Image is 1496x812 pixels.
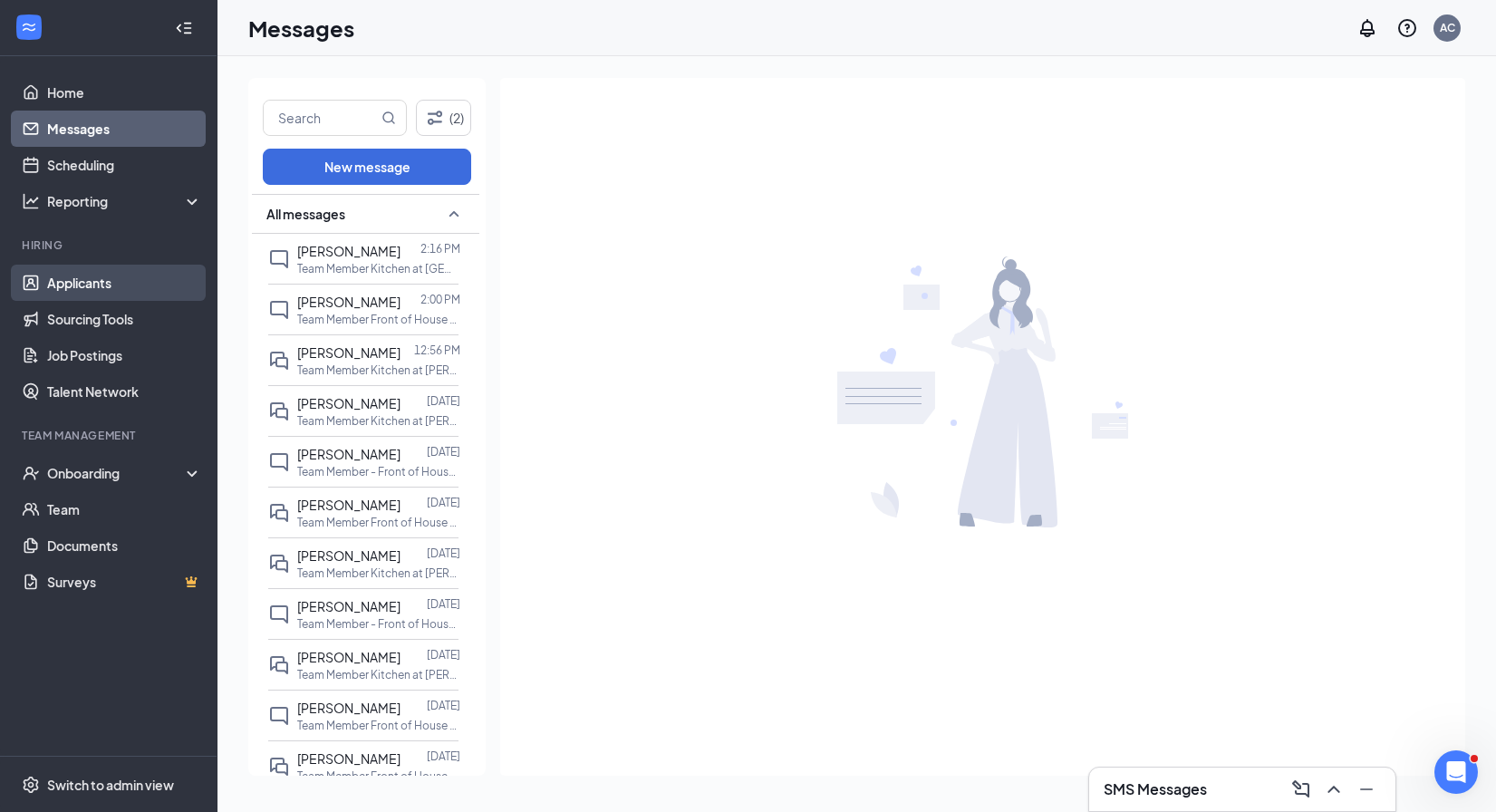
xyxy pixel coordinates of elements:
svg: WorkstreamLogo [20,18,38,36]
a: Applicants [47,265,202,301]
p: Team Member Front of House at [GEOGRAPHIC_DATA] [297,312,460,327]
p: [DATE] [427,444,460,459]
span: [PERSON_NAME] [297,649,401,665]
p: [DATE] [427,647,460,662]
svg: DoubleChat [268,553,290,575]
span: [PERSON_NAME] [297,497,401,513]
button: Minimize [1352,775,1381,804]
div: Onboarding [47,464,187,482]
svg: Collapse [175,19,193,37]
p: 12:56 PM [414,343,460,358]
p: Team Member Kitchen at [PERSON_NAME][US_STATE] [297,362,460,378]
svg: ComposeMessage [1290,778,1312,800]
svg: ChatInactive [268,451,290,473]
div: Team Management [22,428,198,443]
button: Filter (2) [416,100,471,136]
button: ChevronUp [1319,775,1348,804]
span: [PERSON_NAME] [297,294,401,310]
svg: UserCheck [22,464,40,482]
p: Team Member Kitchen at [GEOGRAPHIC_DATA] [297,261,460,276]
a: Scheduling [47,147,202,183]
p: 2:00 PM [420,292,460,307]
span: [PERSON_NAME] [297,598,401,614]
p: [DATE] [427,749,460,764]
a: Sourcing Tools [47,301,202,337]
span: [PERSON_NAME] [297,344,401,361]
button: New message [263,149,471,185]
a: Talent Network [47,373,202,410]
a: Team [47,491,202,527]
input: Search [264,101,378,135]
button: ComposeMessage [1287,775,1316,804]
p: Team Member - Front of House at [GEOGRAPHIC_DATA] [297,464,460,479]
p: Team Member Front of House at [GEOGRAPHIC_DATA] [297,515,460,530]
span: [PERSON_NAME] [297,750,401,767]
div: Switch to admin view [47,776,174,794]
p: Team Member Front of House at [GEOGRAPHIC_DATA] [297,718,460,733]
svg: DoubleChat [268,350,290,372]
svg: ChevronUp [1323,778,1345,800]
span: [PERSON_NAME] [297,547,401,564]
svg: DoubleChat [268,502,290,524]
p: [DATE] [427,698,460,713]
div: Hiring [22,237,198,253]
p: Team Member Front of House at [PERSON_NAME][US_STATE] [297,768,460,784]
span: [PERSON_NAME] [297,243,401,259]
p: [DATE] [427,495,460,510]
span: All messages [266,205,345,223]
div: Reporting [47,192,203,210]
span: [PERSON_NAME] [297,700,401,716]
a: SurveysCrown [47,564,202,600]
svg: Settings [22,776,40,794]
span: [PERSON_NAME] [297,395,401,411]
p: 2:16 PM [420,241,460,256]
svg: ChatInactive [268,248,290,270]
p: [DATE] [427,596,460,612]
svg: DoubleChat [268,401,290,422]
p: Team Member Kitchen at [PERSON_NAME][US_STATE] [297,565,460,581]
svg: QuestionInfo [1396,17,1418,39]
svg: MagnifyingGlass [381,111,396,125]
p: [DATE] [427,546,460,561]
svg: Analysis [22,192,40,210]
svg: ChatInactive [268,299,290,321]
svg: Minimize [1356,778,1377,800]
span: [PERSON_NAME] [297,446,401,462]
svg: Filter [424,107,446,129]
a: Home [47,74,202,111]
svg: ChatInactive [268,705,290,727]
p: Team Member Kitchen at [PERSON_NAME][US_STATE] [297,667,460,682]
p: Team Member - Front of House at [GEOGRAPHIC_DATA] [297,616,460,632]
svg: DoubleChat [268,654,290,676]
svg: ChatInactive [268,604,290,625]
a: Job Postings [47,337,202,373]
svg: Notifications [1356,17,1378,39]
svg: SmallChevronUp [443,203,465,225]
h3: SMS Messages [1104,779,1207,799]
svg: DoubleChat [268,756,290,778]
p: Team Member Kitchen at [PERSON_NAME][US_STATE] [297,413,460,429]
a: Documents [47,527,202,564]
p: [DATE] [427,393,460,409]
iframe: Intercom live chat [1434,750,1478,794]
a: Messages [47,111,202,147]
div: AC [1440,20,1455,35]
h1: Messages [248,13,354,43]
